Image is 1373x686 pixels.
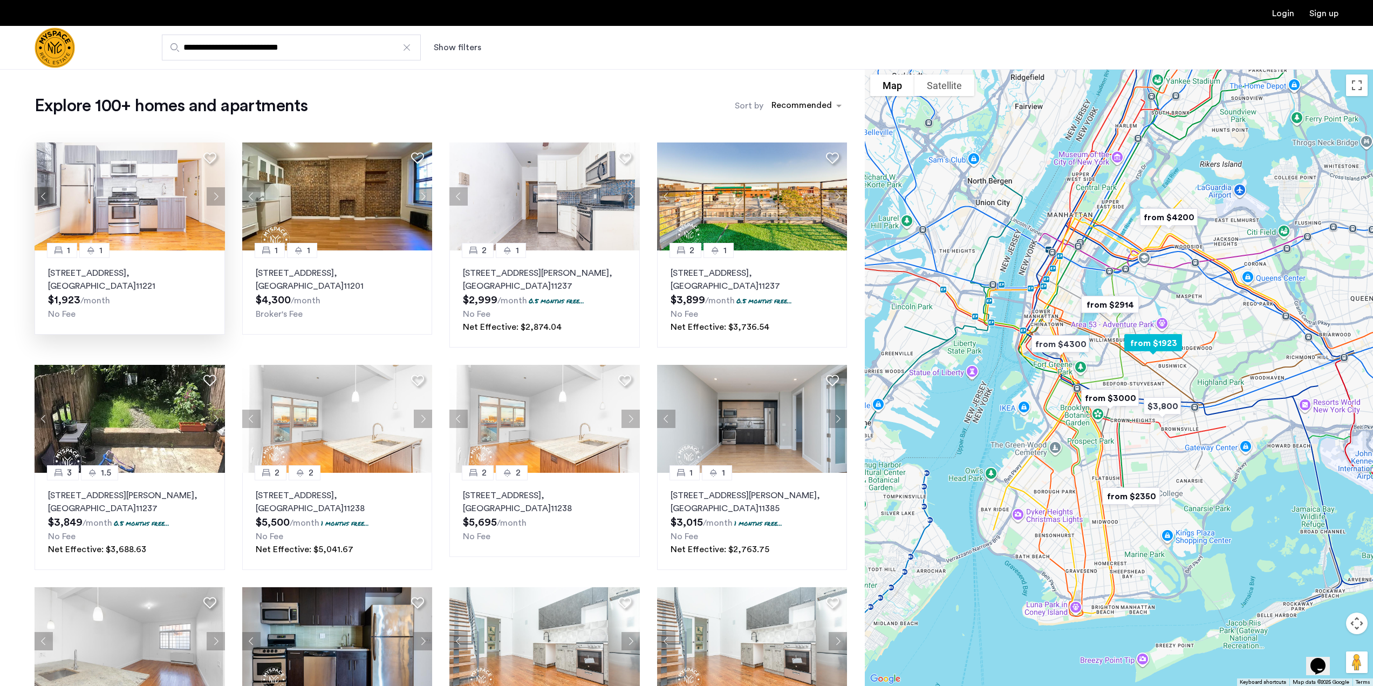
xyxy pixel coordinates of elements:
p: 0.5 months free... [529,296,584,305]
button: Next apartment [207,632,225,650]
p: [STREET_ADDRESS] 11221 [48,267,211,293]
a: 11[STREET_ADDRESS], [GEOGRAPHIC_DATA]11221No Fee [35,250,225,335]
p: 0.5 months free... [736,296,792,305]
span: 1 [723,244,727,257]
button: Previous apartment [242,187,261,206]
a: 31.5[STREET_ADDRESS][PERSON_NAME], [GEOGRAPHIC_DATA]112370.5 months free...No FeeNet Effective: $... [35,473,225,570]
button: Previous apartment [449,632,468,650]
p: [STREET_ADDRESS] 11237 [671,267,834,293]
p: [STREET_ADDRESS][PERSON_NAME] 11237 [463,267,626,293]
div: Recommended [770,99,832,114]
button: Next apartment [207,410,225,428]
button: Previous apartment [657,187,675,206]
button: Previous apartment [449,187,468,206]
a: 11[STREET_ADDRESS][PERSON_NAME], [GEOGRAPHIC_DATA]113851 months free...No FeeNet Effective: $2,76... [657,473,848,570]
span: No Fee [671,310,698,318]
div: from $3000 [1073,382,1147,415]
span: No Fee [48,532,76,541]
span: 1 [275,244,278,257]
div: $3,800 [1135,390,1190,423]
img: 22_638336890253477532.png [242,365,433,473]
p: 1 months free... [321,519,369,528]
a: 22[STREET_ADDRESS], [GEOGRAPHIC_DATA]112381 months free...No FeeNet Effective: $5,041.67 [242,473,433,570]
sub: /month [705,296,735,305]
button: Next apartment [829,410,847,428]
span: $4,300 [256,295,291,305]
a: 21[STREET_ADDRESS], [GEOGRAPHIC_DATA]112370.5 months free...No FeeNet Effective: $3,736.54 [657,250,848,348]
span: 2 [689,244,694,257]
span: 2 [482,244,487,257]
h1: Explore 100+ homes and apartments [35,95,308,117]
sub: /month [80,296,110,305]
span: 1.5 [101,466,111,479]
span: 2 [482,466,487,479]
button: Previous apartment [449,410,468,428]
span: Net Effective: $3,688.63 [48,545,146,554]
p: 1 months free... [734,519,782,528]
button: Next apartment [414,187,432,206]
a: Registration [1309,9,1338,18]
span: $3,899 [671,295,705,305]
span: 1 [722,466,725,479]
span: 1 [99,244,103,257]
img: 22_638336890253477532.png [449,365,640,473]
p: [STREET_ADDRESS][PERSON_NAME] 11237 [48,489,211,515]
p: [STREET_ADDRESS] 11201 [256,267,419,293]
button: Next apartment [829,187,847,206]
span: Net Effective: $2,874.04 [463,323,562,331]
p: 0.5 months free... [114,519,169,528]
img: 4a86f311-bc8a-42bc-8534-e0ec6dcd7a68_638854163647215298.jpeg [242,142,433,250]
a: 21[STREET_ADDRESS][PERSON_NAME], [GEOGRAPHIC_DATA]112370.5 months free...No FeeNet Effective: $2,... [449,250,640,348]
span: $5,695 [463,517,497,528]
img: 22_638155377303699184.jpeg [449,142,640,250]
button: Show satellite imagery [914,74,974,96]
button: Keyboard shortcuts [1240,678,1286,686]
a: Terms (opens in new tab) [1356,678,1370,686]
button: Previous apartment [242,632,261,650]
p: [STREET_ADDRESS] 11238 [256,489,419,515]
div: from $4300 [1023,328,1098,361]
span: 1 [307,244,310,257]
button: Map camera controls [1346,613,1368,634]
button: Next apartment [621,187,640,206]
button: Next apartment [414,410,432,428]
img: 1990_638155466709863446.jpeg [35,142,225,250]
button: Next apartment [414,632,432,650]
sub: /month [497,296,527,305]
span: Net Effective: $2,763.75 [671,545,769,554]
span: $5,500 [256,517,290,528]
sub: /month [290,519,319,527]
a: 11[STREET_ADDRESS], [GEOGRAPHIC_DATA]11201Broker's Fee [242,250,433,335]
span: No Fee [256,532,283,541]
p: [STREET_ADDRESS] 11238 [463,489,626,515]
span: 1 [516,244,519,257]
span: 2 [275,466,279,479]
img: adfb5aed-36e7-43a6-84ef-77f40efbc032_638872011591756447.png [35,365,225,473]
a: 22[STREET_ADDRESS], [GEOGRAPHIC_DATA]11238No Fee [449,473,640,557]
button: Drag Pegman onto the map to open Street View [1346,651,1368,673]
span: 1 [689,466,693,479]
button: Next apartment [207,187,225,206]
img: 2008_638496967515019092.png [657,142,848,250]
span: 3 [67,466,72,479]
button: Previous apartment [657,632,675,650]
sub: /month [291,296,320,305]
button: Show street map [870,74,914,96]
button: Toggle fullscreen view [1346,74,1368,96]
sub: /month [83,519,112,527]
button: Previous apartment [35,632,53,650]
span: $3,015 [671,517,703,528]
a: Login [1272,9,1294,18]
a: Cazamio Logo [35,28,75,68]
span: 1 [67,244,70,257]
input: Apartment Search [162,35,421,60]
span: $3,849 [48,517,83,528]
div: from $2914 [1073,288,1147,321]
span: $1,923 [48,295,80,305]
p: [STREET_ADDRESS][PERSON_NAME] 11385 [671,489,834,515]
div: from $1923 [1116,327,1191,359]
button: Previous apartment [242,410,261,428]
img: logo [35,28,75,68]
button: Next apartment [621,632,640,650]
span: $2,999 [463,295,497,305]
